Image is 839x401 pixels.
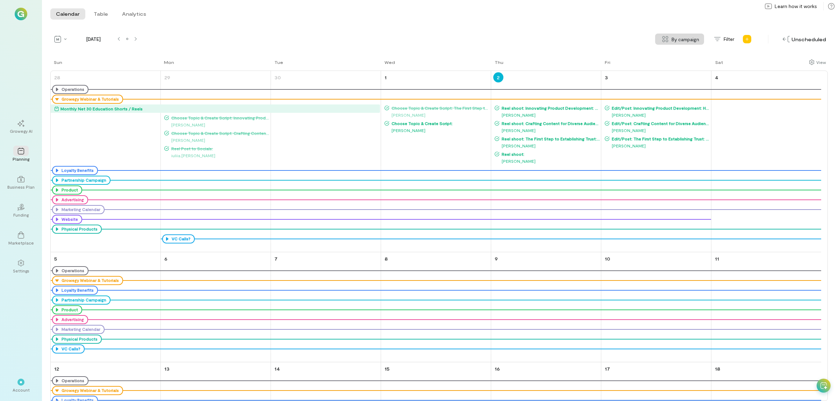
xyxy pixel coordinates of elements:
a: October 15, 2025 [383,364,391,374]
div: Website [52,215,82,224]
div: VC Calls? [170,236,191,242]
a: October 7, 2025 [273,254,279,264]
a: Planning [8,142,34,167]
div: Unscheduled [781,34,828,45]
div: Loyalty Benefits [60,168,94,173]
div: [PERSON_NAME] [605,127,710,134]
span: Reel shoot: Innovating Product Development: How AI Tools Enhance Creativity and Efficiency [500,105,600,111]
td: October 5, 2025 [51,252,161,362]
div: Add new [741,34,753,45]
a: Sunday [50,59,64,71]
div: Show columns [807,57,828,67]
div: Growegy Webinar & Tutorials [60,278,119,283]
td: October 7, 2025 [271,252,381,362]
div: Planning [13,156,29,162]
div: Marketing Calendar [52,205,105,214]
div: Wed [385,59,395,65]
div: Tue [274,59,283,65]
div: Growegy Webinar & Tutorials [60,388,119,393]
a: September 30, 2025 [273,72,282,82]
td: October 1, 2025 [381,71,491,252]
div: iuliia.[PERSON_NAME] [164,152,270,159]
div: Operations [60,268,84,274]
div: Partnership Campaign [60,177,106,183]
span: Edit/Post: The First Step to Establishing Trust: Your Business’ Visibility [610,136,710,141]
div: Physical Products [52,225,102,234]
a: Marketplace [8,226,34,251]
div: Settings [13,268,29,274]
div: Product [60,307,78,313]
a: October 1, 2025 [383,72,388,82]
a: Business Plan [8,170,34,195]
div: VC Calls? [162,234,195,243]
span: Learn how it works [775,3,817,10]
div: [PERSON_NAME] [605,111,710,118]
div: Mon [164,59,174,65]
a: October 8, 2025 [383,254,389,264]
div: VC Calls? [52,344,85,353]
div: [PERSON_NAME] [164,121,270,128]
div: Product [52,185,82,195]
td: October 10, 2025 [601,252,711,362]
a: Settings [8,254,34,279]
a: October 2, 2025 [493,72,503,82]
div: Loyalty Benefits [52,166,98,175]
div: Growegy Webinar & Tutorials [52,276,123,285]
div: Fri [605,59,610,65]
div: Partnership Campaign [52,296,110,305]
td: October 6, 2025 [161,252,271,362]
span: Reel shoot: [500,151,600,157]
div: Advertising [60,197,84,203]
a: Growegy AI [8,114,34,139]
span: Choose Topic & Create Script: Crafting Content for Diverse Audiences [169,130,270,136]
a: September 29, 2025 [163,72,172,82]
div: Operations [52,85,88,94]
td: October 2, 2025 [491,71,601,252]
a: September 28, 2025 [53,72,62,82]
div: Operations [60,378,84,384]
a: Funding [8,198,34,223]
a: October 13, 2025 [163,364,171,374]
td: October 9, 2025 [491,252,601,362]
td: September 29, 2025 [161,71,271,252]
a: October 6, 2025 [163,254,169,264]
td: October 4, 2025 [711,71,821,252]
a: Monday [160,59,175,71]
span: Choose Topic & Create Script: [389,121,490,126]
td: October 8, 2025 [381,252,491,362]
div: Growegy AI [10,128,33,134]
span: Filter [724,36,734,43]
div: Physical Products [52,335,102,344]
td: September 30, 2025 [271,71,381,252]
div: [PERSON_NAME] [495,158,600,165]
div: Growegy Webinar & Tutorials [52,95,123,104]
span: By campaign [672,36,699,43]
div: Funding [13,212,29,218]
a: Friday [601,59,612,71]
span: Edit/Post: Innovating Product Development: How AI Tools Enhance Creativity and Efficiency [610,105,710,111]
div: Partnership Campaign [52,176,110,185]
div: Product [52,305,82,314]
div: Product [60,187,78,193]
div: Loyalty Benefits [52,286,98,295]
span: Edit/Post: Crafting Content for Diverse Audiences [610,121,710,126]
div: Monthly Net 30 Education Shorts / Reels [60,105,143,112]
a: October 3, 2025 [603,72,609,82]
a: October 9, 2025 [493,254,499,264]
div: [PERSON_NAME] [385,127,490,134]
div: Marketing Calendar [60,207,100,212]
button: Analytics [116,8,152,20]
a: Wednesday [381,59,396,71]
div: Sat [715,59,723,65]
div: Marketplace [8,240,34,246]
div: Business Plan [7,184,35,190]
div: [PERSON_NAME] [495,127,600,134]
div: Advertising [52,195,88,204]
div: View [816,59,826,65]
a: Saturday [712,59,725,71]
div: Operations [60,87,84,92]
a: October 14, 2025 [273,364,281,374]
div: Advertising [60,317,84,322]
div: [PERSON_NAME] [605,142,710,149]
div: Advertising [52,315,88,324]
